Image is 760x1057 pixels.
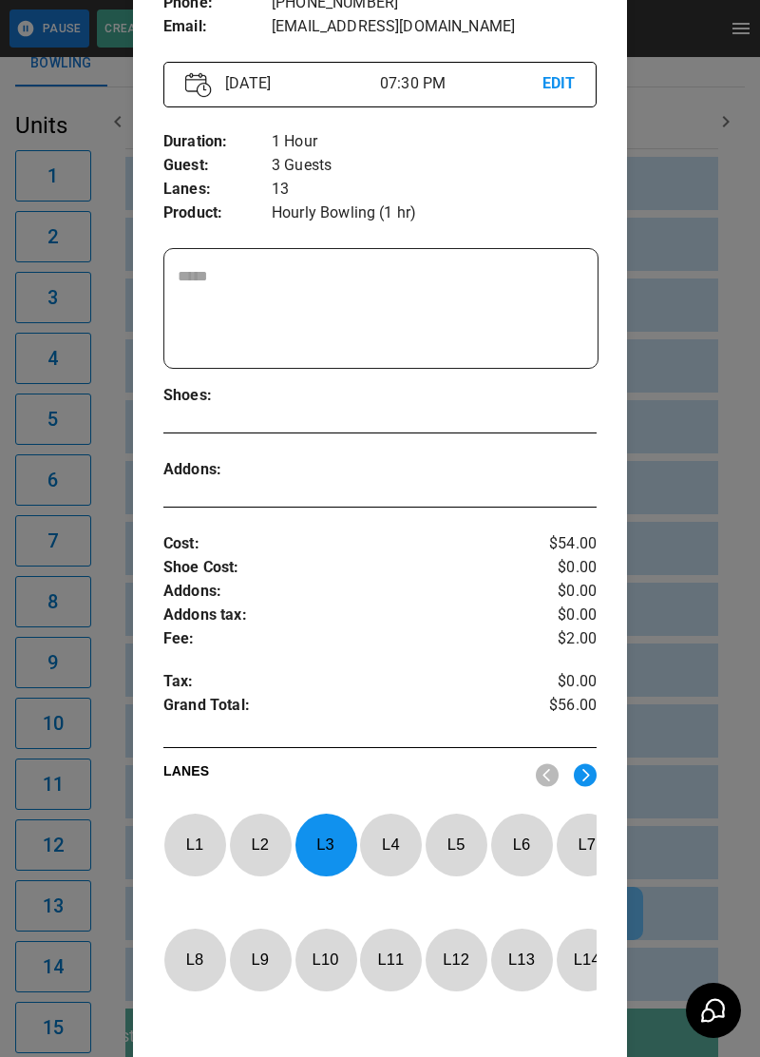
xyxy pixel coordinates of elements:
[272,178,597,202] p: 13
[425,822,487,867] p: L 5
[359,822,422,867] p: L 4
[294,822,357,867] p: L 3
[359,937,422,982] p: L 11
[163,580,524,604] p: Addons :
[490,822,553,867] p: L 6
[163,15,272,39] p: Email :
[380,72,542,95] p: 07:30 PM
[163,154,272,178] p: Guest :
[229,822,292,867] p: L 2
[542,72,575,96] p: EDIT
[272,154,597,178] p: 3 Guests
[272,15,597,39] p: [EMAIL_ADDRESS][DOMAIN_NAME]
[524,627,597,651] p: $2.00
[163,670,524,694] p: Tax :
[163,130,272,154] p: Duration :
[163,556,524,580] p: Shoe Cost :
[163,627,524,651] p: Fee :
[536,763,559,787] img: nav_left.svg
[524,670,597,694] p: $0.00
[272,130,597,154] p: 1 Hour
[163,458,272,482] p: Addons :
[294,937,357,982] p: L 10
[574,763,597,787] img: right.svg
[524,694,597,722] p: $56.00
[524,556,597,580] p: $0.00
[185,72,212,98] img: Vector
[556,822,618,867] p: L 7
[163,937,226,982] p: L 8
[229,937,292,982] p: L 9
[524,604,597,627] p: $0.00
[272,202,597,225] p: Hourly Bowling (1 hr)
[524,532,597,556] p: $54.00
[163,202,272,225] p: Product :
[163,822,226,867] p: L 1
[163,761,521,788] p: LANES
[163,694,524,722] p: Grand Total :
[163,532,524,556] p: Cost :
[163,384,272,408] p: Shoes :
[163,178,272,202] p: Lanes :
[163,604,524,627] p: Addons tax :
[490,937,553,982] p: L 13
[425,937,487,982] p: L 12
[218,72,380,95] p: [DATE]
[556,937,618,982] p: L 14
[524,580,597,604] p: $0.00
